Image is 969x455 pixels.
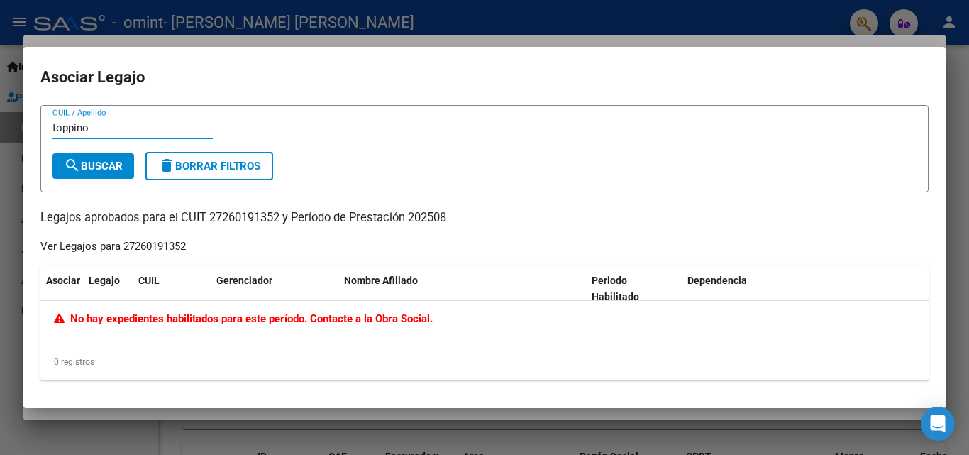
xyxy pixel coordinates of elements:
datatable-header-cell: CUIL [133,265,211,312]
div: Ver Legajos para 27260191352 [40,239,186,255]
p: Legajos aprobados para el CUIT 27260191352 y Período de Prestación 202508 [40,209,929,227]
datatable-header-cell: Gerenciador [211,265,338,312]
datatable-header-cell: Nombre Afiliado [338,265,586,312]
datatable-header-cell: Asociar [40,265,83,312]
div: 0 registros [40,344,929,380]
span: No hay expedientes habilitados para este período. Contacte a la Obra Social. [54,312,433,325]
span: Periodo Habilitado [592,275,639,302]
span: Legajo [89,275,120,286]
span: Borrar Filtros [158,160,260,172]
mat-icon: delete [158,157,175,174]
span: CUIL [138,275,160,286]
datatable-header-cell: Dependencia [682,265,929,312]
div: Open Intercom Messenger [921,407,955,441]
mat-icon: search [64,157,81,174]
datatable-header-cell: Legajo [83,265,133,312]
span: Nombre Afiliado [344,275,418,286]
button: Buscar [52,153,134,179]
span: Asociar [46,275,80,286]
span: Buscar [64,160,123,172]
button: Borrar Filtros [145,152,273,180]
datatable-header-cell: Periodo Habilitado [586,265,682,312]
span: Dependencia [687,275,747,286]
span: Gerenciador [216,275,272,286]
h2: Asociar Legajo [40,64,929,91]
